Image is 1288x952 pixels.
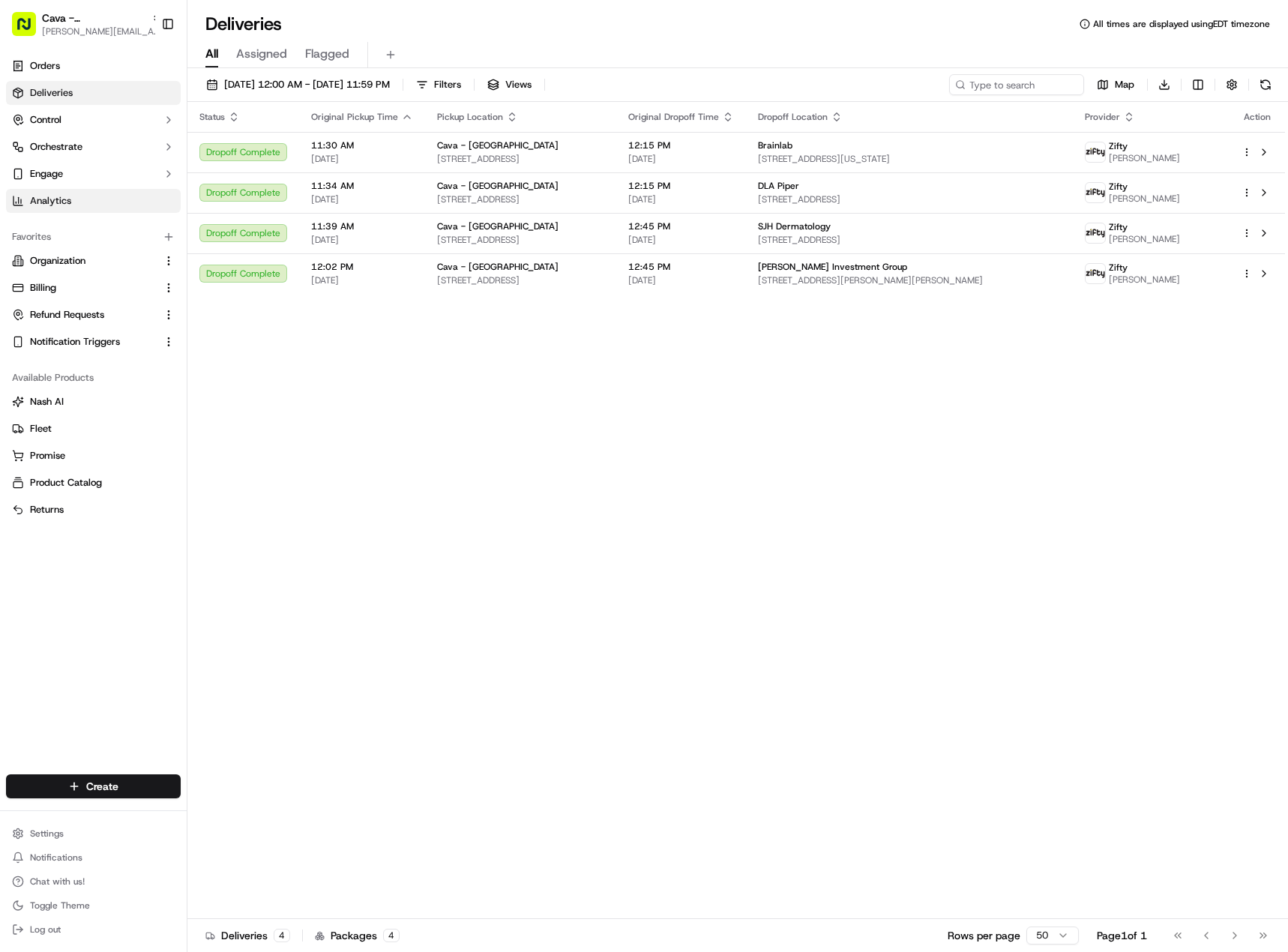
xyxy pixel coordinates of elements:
span: Filters [434,78,461,91]
span: [STREET_ADDRESS][PERSON_NAME][PERSON_NAME] [758,274,1061,286]
a: Product Catalog [12,476,175,489]
span: 11:39 AM [311,220,413,232]
span: [STREET_ADDRESS] [437,234,604,246]
input: Type to search [949,74,1084,95]
button: Fleet [6,417,181,441]
span: [DATE] [628,193,734,205]
button: Map [1090,74,1141,95]
span: Pickup Location [437,111,503,123]
button: Filters [409,74,468,95]
span: [STREET_ADDRESS] [437,193,604,205]
span: [PERSON_NAME] [1109,193,1180,205]
div: Deliveries [205,928,290,943]
button: Refresh [1255,74,1276,95]
div: Available Products [6,366,181,390]
span: Original Pickup Time [311,111,398,123]
div: Page 1 of 1 [1097,928,1147,943]
a: Nash AI [12,395,175,409]
a: Organization [12,254,157,268]
a: Notification Triggers [12,335,157,349]
span: [DATE] [311,193,413,205]
span: [DATE] [311,153,413,165]
span: Provider [1085,111,1120,123]
img: Dipesh Patel [15,218,39,242]
a: Deliveries [6,81,181,105]
a: Powered byPylon [106,371,181,383]
span: Cava - [GEOGRAPHIC_DATA] [437,220,559,232]
span: Deliveries [30,86,73,100]
span: 12:15 PM [628,180,734,192]
span: 11:30 AM [311,139,413,151]
span: Engage [30,167,63,181]
span: Returns [30,503,64,516]
span: Cava - [GEOGRAPHIC_DATA] [42,10,145,25]
button: Nash AI [6,390,181,414]
a: Promise [12,449,175,463]
span: [PERSON_NAME] [1109,233,1180,245]
span: Settings [30,828,64,840]
button: Start new chat [255,148,273,166]
span: Status [199,111,225,123]
a: Analytics [6,189,181,213]
a: Billing [12,281,157,295]
span: 12:45 PM [628,261,734,273]
p: Welcome 👋 [15,60,273,84]
a: 📗Knowledge Base [9,329,121,356]
span: Cava - [GEOGRAPHIC_DATA] [437,139,559,151]
span: Zifty [1109,140,1128,152]
span: [DATE] [311,274,413,286]
button: Engage [6,162,181,186]
img: zifty-logo-trans-sq.png [1086,264,1105,283]
span: 12:45 PM [628,220,734,232]
p: Rows per page [948,928,1020,943]
span: [STREET_ADDRESS] [758,193,1061,205]
span: [PERSON_NAME] [46,232,121,244]
span: [STREET_ADDRESS][US_STATE] [758,153,1061,165]
button: Views [481,74,538,95]
span: [STREET_ADDRESS] [437,153,604,165]
span: Assigned [236,45,287,63]
span: API Documentation [142,335,241,350]
div: Action [1242,111,1273,123]
a: Orders [6,54,181,78]
span: 11:34 AM [311,180,413,192]
span: Zifty [1109,221,1128,233]
a: Returns [12,503,175,516]
span: [DATE] [628,274,734,286]
span: Zifty [1109,262,1128,274]
img: 8571987876998_91fb9ceb93ad5c398215_72.jpg [31,143,58,170]
div: Past conversations [15,195,100,207]
button: [DATE] 12:00 AM - [DATE] 11:59 PM [199,74,397,95]
div: 4 [383,929,400,942]
span: SJH Dermatology [758,220,831,232]
img: 1736555255976-a54dd68f-1ca7-489b-9aae-adbdc363a1c4 [30,274,42,286]
span: [STREET_ADDRESS] [437,274,604,286]
span: Refund Requests [30,308,104,322]
span: Promise [30,449,65,463]
div: 📗 [15,337,27,349]
span: Orders [30,59,60,73]
span: Notifications [30,852,82,864]
div: Start new chat [67,143,246,158]
span: Dropoff Location [758,111,828,123]
span: Control [30,113,61,127]
span: Klarizel Pensader [46,273,124,285]
span: Nash AI [30,395,64,409]
span: • [127,273,132,285]
button: Settings [6,823,181,844]
button: Notification Triggers [6,330,181,354]
span: Pylon [149,372,181,383]
span: [DATE] [135,273,166,285]
span: [DATE] [628,153,734,165]
button: Orchestrate [6,135,181,159]
span: Cava - [GEOGRAPHIC_DATA] [437,180,559,192]
img: zifty-logo-trans-sq.png [1086,142,1105,162]
span: Notification Triggers [30,335,120,349]
span: All times are displayed using EDT timezone [1093,18,1270,30]
h1: Deliveries [205,12,282,36]
span: [DATE] [133,232,163,244]
span: Orchestrate [30,140,82,154]
span: Analytics [30,194,71,208]
div: Favorites [6,225,181,249]
span: [PERSON_NAME] [1109,152,1180,164]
